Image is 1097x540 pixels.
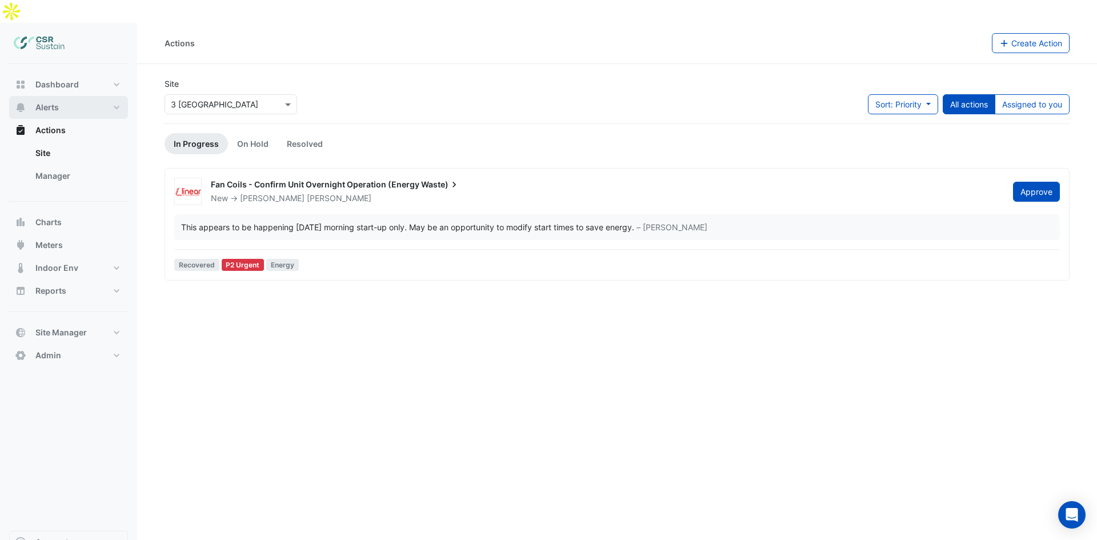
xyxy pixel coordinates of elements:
[9,96,128,119] button: Alerts
[421,179,460,190] span: Waste)
[943,94,995,114] button: All actions
[15,350,26,361] app-icon: Admin
[181,221,634,233] div: This appears to be happening [DATE] morning start-up only. May be an opportunity to modify start ...
[9,119,128,142] button: Actions
[636,221,707,233] span: – [PERSON_NAME]
[9,142,128,192] div: Actions
[35,102,59,113] span: Alerts
[15,327,26,338] app-icon: Site Manager
[266,259,299,271] span: Energy
[9,234,128,257] button: Meters
[35,327,87,338] span: Site Manager
[9,344,128,367] button: Admin
[14,32,65,55] img: Company Logo
[165,133,228,154] a: In Progress
[995,94,1070,114] button: Assigned to you
[26,142,128,165] a: Site
[278,133,332,154] a: Resolved
[9,73,128,96] button: Dashboard
[165,78,179,90] label: Site
[230,193,238,203] span: ->
[1020,187,1052,197] span: Approve
[35,285,66,297] span: Reports
[1058,501,1086,529] div: Open Intercom Messenger
[35,239,63,251] span: Meters
[15,217,26,228] app-icon: Charts
[211,193,228,203] span: New
[9,257,128,279] button: Indoor Env
[15,102,26,113] app-icon: Alerts
[35,125,66,136] span: Actions
[174,259,219,271] span: Recovered
[15,239,26,251] app-icon: Meters
[15,262,26,274] app-icon: Indoor Env
[1013,182,1060,202] button: Approve
[9,211,128,234] button: Charts
[307,193,371,204] span: [PERSON_NAME]
[15,79,26,90] app-icon: Dashboard
[228,133,278,154] a: On Hold
[222,259,265,271] div: P2 Urgent
[868,94,938,114] button: Sort: Priority
[211,179,419,189] span: Fan Coils - Confirm Unit Overnight Operation (Energy
[35,350,61,361] span: Admin
[1011,38,1062,48] span: Create Action
[240,193,305,203] span: [PERSON_NAME]
[26,165,128,187] a: Manager
[175,186,201,198] img: Linear Control Systems
[35,217,62,228] span: Charts
[15,285,26,297] app-icon: Reports
[165,37,195,49] div: Actions
[15,125,26,136] app-icon: Actions
[9,321,128,344] button: Site Manager
[35,262,78,274] span: Indoor Env
[992,33,1070,53] button: Create Action
[9,279,128,302] button: Reports
[875,99,922,109] span: Sort: Priority
[35,79,79,90] span: Dashboard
